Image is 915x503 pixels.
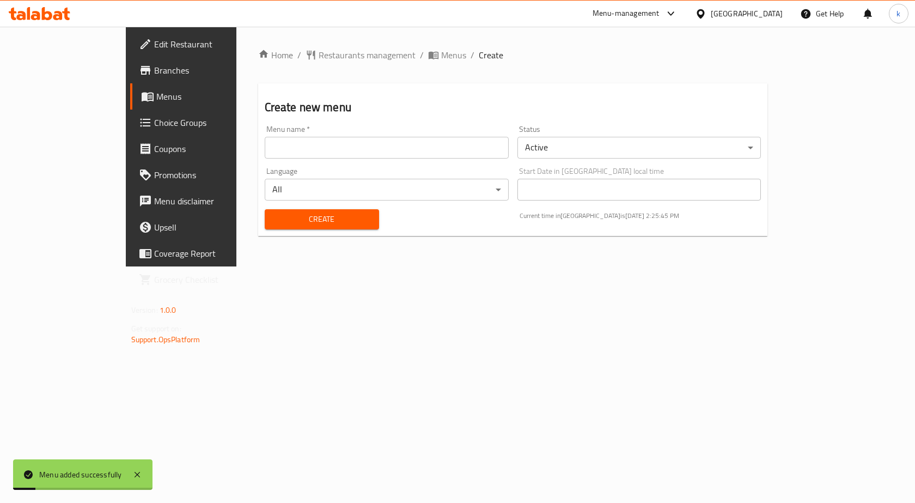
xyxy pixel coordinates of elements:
span: 1.0.0 [160,303,176,317]
a: Choice Groups [130,110,279,136]
span: Choice Groups [154,116,270,129]
span: Menus [156,90,270,103]
span: Branches [154,64,270,77]
li: / [297,49,301,62]
nav: breadcrumb [258,49,768,62]
li: / [471,49,474,62]
a: Menus [130,83,279,110]
span: Upsell [154,221,270,234]
span: Coupons [154,142,270,155]
a: Grocery Checklist [130,266,279,293]
a: Edit Restaurant [130,31,279,57]
span: Grocery Checklist [154,273,270,286]
a: Coverage Report [130,240,279,266]
div: Menu-management [593,7,660,20]
span: Create [479,49,503,62]
span: Version: [131,303,158,317]
span: Create [273,213,370,226]
span: Get support on: [131,322,181,336]
li: / [420,49,424,62]
button: Create [265,209,379,229]
a: Menus [428,49,466,62]
a: Branches [130,57,279,83]
span: Edit Restaurant [154,38,270,51]
div: [GEOGRAPHIC_DATA] [711,8,783,20]
a: Promotions [130,162,279,188]
input: Please enter Menu name [265,137,509,159]
a: Coupons [130,136,279,162]
p: Current time in [GEOGRAPHIC_DATA] is [DATE] 2:25:45 PM [520,211,761,221]
h2: Create new menu [265,99,761,116]
span: Coverage Report [154,247,270,260]
a: Upsell [130,214,279,240]
span: Menus [441,49,466,62]
div: All [265,179,509,201]
span: Restaurants management [319,49,416,62]
a: Support.OpsPlatform [131,332,200,347]
span: k [896,8,900,20]
div: Active [517,137,761,159]
span: Promotions [154,168,270,181]
a: Restaurants management [306,49,416,62]
a: Menu disclaimer [130,188,279,214]
div: Menu added successfully [39,469,122,481]
span: Menu disclaimer [154,195,270,208]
